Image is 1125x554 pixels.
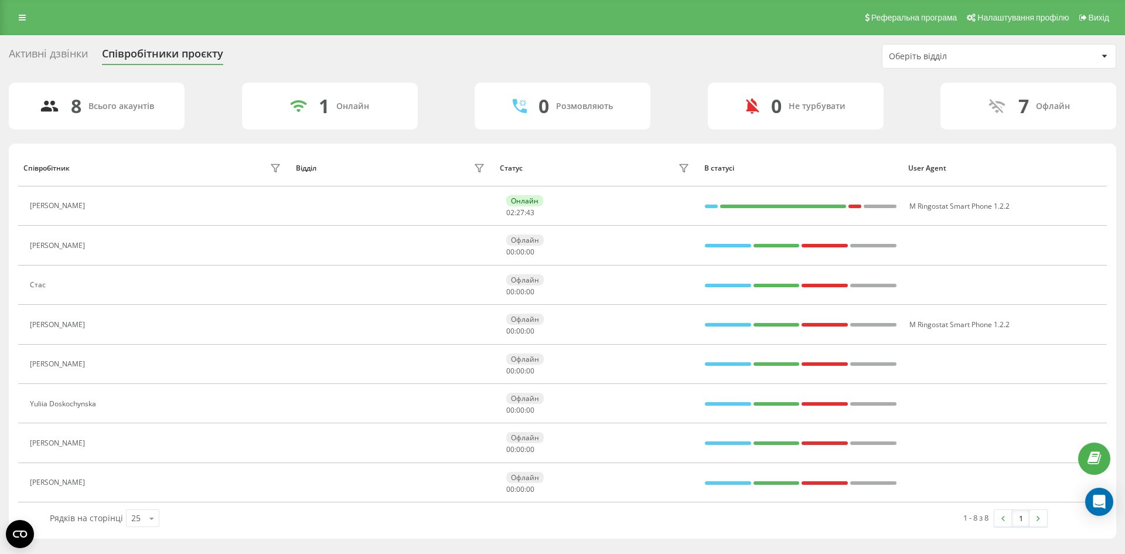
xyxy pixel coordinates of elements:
a: 1 [1012,510,1029,526]
div: 1 [319,95,329,117]
button: Open CMP widget [6,520,34,548]
div: Yuliia Doskochynska [30,400,99,408]
div: : : [506,288,534,296]
div: Офлайн [506,354,544,365]
div: Розмовляють [556,101,613,111]
div: Всього акаунтів [88,101,154,111]
div: Офлайн [506,393,544,404]
div: 25 [131,512,141,524]
div: Офлайн [506,234,544,246]
div: : : [506,446,534,454]
div: : : [506,367,534,375]
span: 00 [516,326,524,336]
span: 02 [506,208,514,217]
div: Відділ [296,164,316,172]
div: [PERSON_NAME] [30,439,88,447]
div: 0 [771,95,782,117]
span: 00 [516,287,524,297]
span: 00 [526,366,534,376]
div: [PERSON_NAME] [30,321,88,329]
span: 00 [506,247,514,257]
div: Офлайн [506,472,544,483]
div: Онлайн [336,101,369,111]
div: Статус [500,164,523,172]
span: 00 [526,405,534,415]
span: 00 [506,326,514,336]
span: 00 [526,484,534,494]
span: 00 [506,484,514,494]
div: Співробітники проєкту [102,47,223,66]
div: [PERSON_NAME] [30,360,88,368]
span: 00 [506,287,514,297]
span: 27 [516,208,524,217]
span: Налаштування профілю [977,13,1069,22]
span: Реферальна програма [871,13,957,22]
div: Офлайн [506,274,544,286]
span: 43 [526,208,534,217]
div: : : [506,248,534,256]
span: Вихід [1089,13,1109,22]
span: 00 [506,366,514,376]
span: Рядків на сторінці [50,512,123,524]
div: User Agent [908,164,1102,172]
div: 0 [538,95,549,117]
span: 00 [526,287,534,297]
div: 1 - 8 з 8 [963,512,988,524]
div: : : [506,406,534,414]
span: 00 [506,444,514,454]
div: Співробітник [23,164,70,172]
div: : : [506,485,534,494]
span: M Ringostat Smart Phone 1.2.2 [909,320,1010,329]
span: 00 [516,405,524,415]
div: Не турбувати [789,101,846,111]
div: Оберіть відділ [889,52,1029,62]
span: 00 [526,326,534,336]
span: 00 [516,484,524,494]
div: 8 [71,95,81,117]
span: 00 [526,247,534,257]
span: M Ringostat Smart Phone 1.2.2 [909,201,1010,211]
div: Стас [30,281,49,289]
div: Open Intercom Messenger [1085,488,1113,516]
div: Онлайн [506,195,543,206]
div: Офлайн [506,432,544,443]
div: В статусі [704,164,898,172]
div: [PERSON_NAME] [30,478,88,487]
div: 7 [1018,95,1029,117]
span: 00 [526,444,534,454]
div: : : [506,209,534,217]
div: [PERSON_NAME] [30,202,88,210]
div: : : [506,327,534,335]
span: 00 [516,247,524,257]
span: 00 [516,444,524,454]
span: 00 [516,366,524,376]
div: Офлайн [1036,101,1070,111]
div: Активні дзвінки [9,47,88,66]
span: 00 [506,405,514,415]
div: Офлайн [506,314,544,325]
div: [PERSON_NAME] [30,242,88,250]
